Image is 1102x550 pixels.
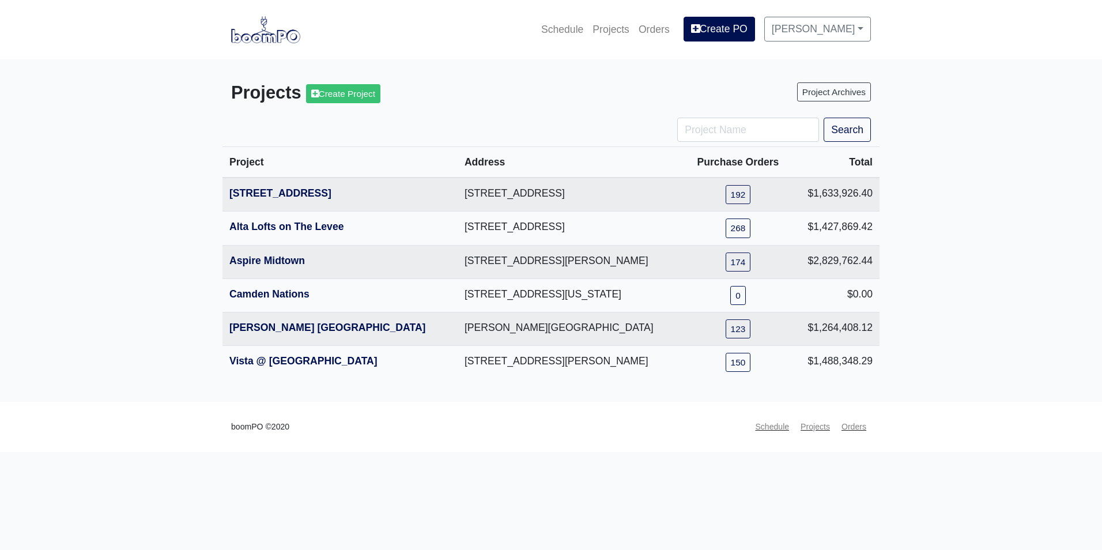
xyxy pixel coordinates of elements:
[231,420,289,434] small: boomPO ©2020
[726,253,751,272] a: 174
[229,255,305,266] a: Aspire Midtown
[229,355,378,367] a: Vista @ [GEOGRAPHIC_DATA]
[726,319,751,338] a: 123
[764,17,871,41] a: [PERSON_NAME]
[791,245,880,278] td: $2,829,762.44
[797,82,871,101] a: Project Archives
[229,322,425,333] a: [PERSON_NAME] [GEOGRAPHIC_DATA]
[791,147,880,178] th: Total
[685,147,792,178] th: Purchase Orders
[458,147,685,178] th: Address
[634,17,674,42] a: Orders
[458,278,685,312] td: [STREET_ADDRESS][US_STATE]
[229,187,331,199] a: [STREET_ADDRESS]
[458,245,685,278] td: [STREET_ADDRESS][PERSON_NAME]
[458,345,685,379] td: [STREET_ADDRESS][PERSON_NAME]
[750,416,794,438] a: Schedule
[791,178,880,212] td: $1,633,926.40
[222,147,458,178] th: Project
[791,278,880,312] td: $0.00
[791,345,880,379] td: $1,488,348.29
[730,286,746,305] a: 0
[458,178,685,212] td: [STREET_ADDRESS]
[837,416,871,438] a: Orders
[231,82,542,104] h3: Projects
[306,84,380,103] a: Create Project
[726,219,751,238] a: 268
[791,212,880,245] td: $1,427,869.42
[726,353,751,372] a: 150
[458,312,685,345] td: [PERSON_NAME][GEOGRAPHIC_DATA]
[588,17,634,42] a: Projects
[796,416,835,438] a: Projects
[231,16,300,43] img: boomPO
[824,118,871,142] button: Search
[229,221,344,232] a: Alta Lofts on The Levee
[229,288,310,300] a: Camden Nations
[726,185,751,204] a: 192
[677,118,819,142] input: Project Name
[684,17,755,41] a: Create PO
[458,212,685,245] td: [STREET_ADDRESS]
[791,312,880,345] td: $1,264,408.12
[537,17,588,42] a: Schedule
